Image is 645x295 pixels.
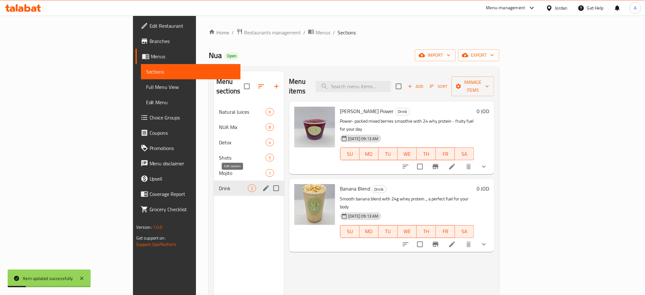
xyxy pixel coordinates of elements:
[219,108,266,116] span: Natural Juices
[219,139,266,146] span: Detox
[244,29,301,36] span: Restaurants management
[266,169,274,177] div: items
[379,225,398,238] button: TU
[136,186,241,202] a: Coverage Report
[340,147,360,160] button: SU
[417,147,436,160] button: TH
[426,82,452,91] span: Sort items
[486,4,525,12] div: Menu-management
[248,184,256,192] div: items
[477,184,489,193] h6: 0 JOD
[340,195,474,211] p: Smooth banana blend with 24g whey protein ,, a perfect fuel for your body
[266,155,273,161] span: 5
[333,29,335,36] li: /
[428,237,443,252] button: Branch-specific-item
[150,190,236,198] span: Coverage Report
[308,28,330,37] a: Menus
[219,184,248,192] span: Drink
[146,68,236,76] span: Sections
[153,223,163,231] span: 1.0.0
[150,205,236,213] span: Grocery Checklist
[340,225,360,238] button: SU
[214,181,284,196] div: Drink2edit
[150,37,236,45] span: Branches
[136,171,241,186] a: Upsell
[362,149,376,159] span: MO
[420,51,451,59] span: import
[413,238,427,251] span: Select to update
[360,147,379,160] button: MO
[458,149,472,159] span: SA
[455,225,474,238] button: SA
[419,149,433,159] span: TH
[417,225,436,238] button: TH
[146,98,236,106] span: Edit Menu
[400,227,414,236] span: WE
[419,227,433,236] span: TH
[136,18,241,33] a: Edit Restaurant
[398,237,413,252] button: sort-choices
[136,202,241,217] a: Grocery Checklist
[452,76,494,96] button: Manage items
[136,125,241,140] a: Coupons
[398,159,413,174] button: sort-choices
[136,140,241,156] a: Promotions
[413,160,427,173] span: Select to update
[316,29,330,36] span: Menus
[448,241,456,248] a: Edit menu item
[461,237,476,252] button: delete
[477,107,489,116] h6: 0 JOD
[379,147,398,160] button: TU
[150,160,236,167] span: Menu disclaimer
[392,80,405,93] span: Select section
[438,149,452,159] span: FR
[438,227,452,236] span: FR
[405,82,426,91] span: Add item
[400,149,414,159] span: WE
[480,163,488,170] svg: Show Choices
[261,183,271,193] button: edit
[209,28,499,37] nav: breadcrumb
[136,49,241,64] a: Menus
[214,119,284,135] div: NUA Mix8
[266,109,273,115] span: 6
[219,169,266,177] div: Mojito
[428,82,449,91] button: Sort
[214,165,284,181] div: Mojito1
[430,83,447,90] span: Sort
[458,49,499,61] button: export
[141,64,241,79] a: Sections
[362,227,376,236] span: MO
[398,225,417,238] button: WE
[219,123,266,131] span: NUA Mix
[294,184,335,225] img: Banana Blend
[254,79,269,94] span: Sort sections
[372,186,386,193] span: Drink
[555,4,568,11] div: Jordan
[340,184,370,193] span: Banana Blend
[219,154,266,162] span: Shots
[266,170,273,176] span: 1
[455,147,474,160] button: SA
[346,136,381,142] span: [DATE] 09:13 AM
[266,108,274,116] div: items
[136,234,165,242] span: Get support on:
[146,83,236,91] span: Full Menu View
[476,159,492,174] button: show more
[240,80,254,93] span: Select all sections
[150,175,236,183] span: Upsell
[634,4,637,11] span: A
[266,124,273,130] span: 8
[150,22,236,30] span: Edit Restaurant
[415,49,456,61] button: import
[294,107,335,147] img: Berry Power
[343,149,357,159] span: SU
[372,185,387,193] div: Drink
[476,237,492,252] button: show more
[436,225,455,238] button: FR
[269,79,284,94] button: Add section
[214,150,284,165] div: Shots5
